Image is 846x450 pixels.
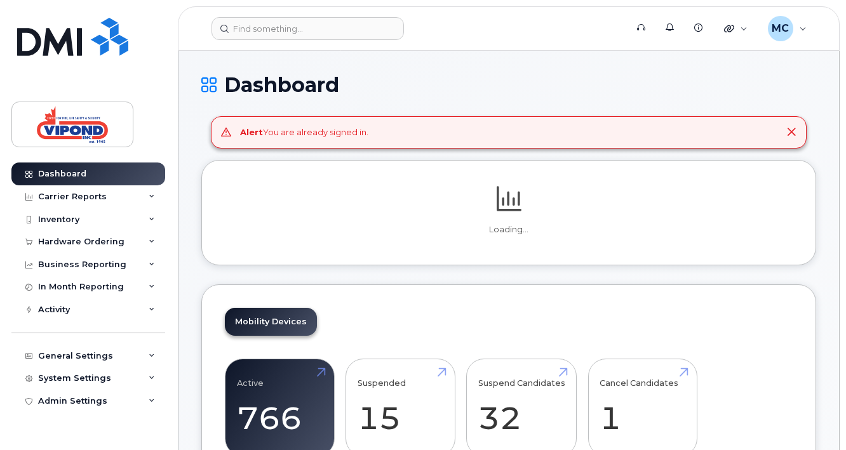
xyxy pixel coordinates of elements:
[240,126,368,138] div: You are already signed in.
[201,74,816,96] h1: Dashboard
[225,224,793,235] p: Loading...
[225,308,317,336] a: Mobility Devices
[237,366,323,449] a: Active 766
[478,366,565,449] a: Suspend Candidates 32
[240,127,263,137] strong: Alert
[600,366,685,449] a: Cancel Candidates 1
[358,366,443,449] a: Suspended 15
